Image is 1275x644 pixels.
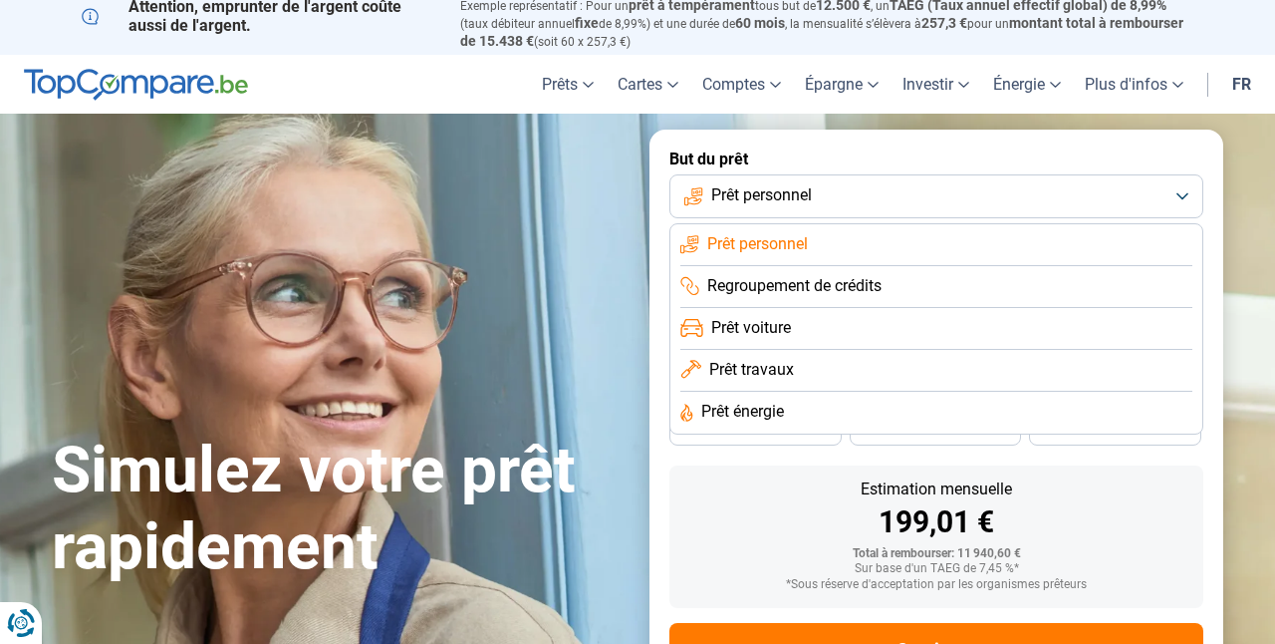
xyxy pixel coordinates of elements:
[685,578,1187,592] div: *Sous réserve d'acceptation par les organismes prêteurs
[606,55,690,114] a: Cartes
[921,15,967,31] span: 257,3 €
[685,547,1187,561] div: Total à rembourser: 11 940,60 €
[690,55,793,114] a: Comptes
[707,233,808,255] span: Prêt personnel
[709,359,794,381] span: Prêt travaux
[981,55,1073,114] a: Énergie
[685,507,1187,537] div: 199,01 €
[52,433,626,586] h1: Simulez votre prêt rapidement
[575,15,599,31] span: fixe
[891,55,981,114] a: Investir
[24,69,248,101] img: TopCompare
[733,425,777,437] span: 36 mois
[711,184,812,206] span: Prêt personnel
[1073,55,1195,114] a: Plus d'infos
[1094,425,1138,437] span: 24 mois
[711,317,791,339] span: Prêt voiture
[707,275,882,297] span: Regroupement de crédits
[735,15,785,31] span: 60 mois
[685,482,1187,497] div: Estimation mensuelle
[460,15,1183,49] span: montant total à rembourser de 15.438 €
[685,562,1187,576] div: Sur base d'un TAEG de 7,45 %*
[669,150,1203,168] label: But du prêt
[701,401,784,423] span: Prêt énergie
[793,55,891,114] a: Épargne
[1220,55,1263,114] a: fr
[669,174,1203,218] button: Prêt personnel
[530,55,606,114] a: Prêts
[913,425,957,437] span: 30 mois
